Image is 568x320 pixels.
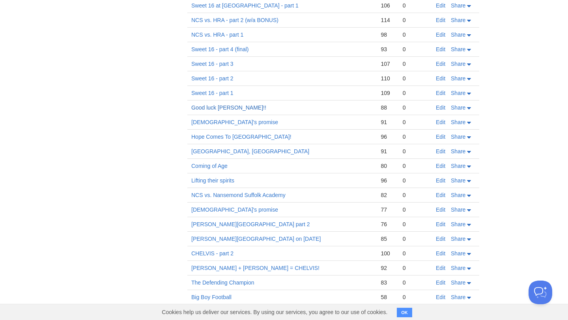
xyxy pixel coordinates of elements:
[436,192,445,198] a: Edit
[451,236,465,242] span: Share
[403,192,428,199] div: 0
[436,221,445,227] a: Edit
[403,60,428,67] div: 0
[191,236,321,242] a: [PERSON_NAME][GEOGRAPHIC_DATA] on [DATE]
[451,134,465,140] span: Share
[436,90,445,96] a: Edit
[381,119,394,126] div: 91
[381,46,394,53] div: 93
[451,207,465,213] span: Share
[397,308,412,317] button: OK
[403,46,428,53] div: 0
[403,89,428,97] div: 0
[451,17,465,23] span: Share
[191,90,234,96] a: Sweet 16 - part 1
[436,61,445,67] a: Edit
[381,206,394,213] div: 77
[381,2,394,9] div: 106
[451,279,465,286] span: Share
[451,90,465,96] span: Share
[381,235,394,242] div: 85
[381,75,394,82] div: 110
[436,207,445,213] a: Edit
[191,177,234,184] a: Lifting their spirits
[403,221,428,228] div: 0
[154,304,395,320] span: Cookies help us deliver our services. By using our services, you agree to our use of cookies.
[403,75,428,82] div: 0
[451,265,465,271] span: Share
[191,61,234,67] a: Sweet 16 - part 3
[381,294,394,301] div: 58
[436,294,445,300] a: Edit
[191,104,266,111] a: Good luck [PERSON_NAME]!!
[191,32,243,38] a: NCS vs. HRA - part 1
[381,89,394,97] div: 109
[436,104,445,111] a: Edit
[381,148,394,155] div: 91
[403,206,428,213] div: 0
[191,46,249,52] a: Sweet 16 - part 4 (final)
[403,235,428,242] div: 0
[436,279,445,286] a: Edit
[403,177,428,184] div: 0
[436,265,445,271] a: Edit
[451,104,465,111] span: Share
[403,17,428,24] div: 0
[191,148,309,154] a: [GEOGRAPHIC_DATA], [GEOGRAPHIC_DATA]
[191,207,278,213] a: [DEMOGRAPHIC_DATA]'s promise
[191,192,286,198] a: NCS vs. Nansemond Suffolk Academy
[451,221,465,227] span: Share
[381,17,394,24] div: 114
[451,2,465,9] span: Share
[436,163,445,169] a: Edit
[403,104,428,111] div: 0
[436,2,445,9] a: Edit
[191,250,234,257] a: CHELVIS - part 2
[436,17,445,23] a: Edit
[451,192,465,198] span: Share
[403,133,428,140] div: 0
[436,148,445,154] a: Edit
[403,119,428,126] div: 0
[529,281,552,304] iframe: Help Scout Beacon - Open
[451,61,465,67] span: Share
[403,162,428,169] div: 0
[381,177,394,184] div: 96
[191,163,228,169] a: Coming of Age
[191,75,234,82] a: Sweet 16 - part 2
[191,134,291,140] a: Hope Comes To [GEOGRAPHIC_DATA]!
[451,250,465,257] span: Share
[381,60,394,67] div: 107
[191,17,278,23] a: NCS vs. HRA - part 2 (w/a BONUS)
[381,104,394,111] div: 88
[451,32,465,38] span: Share
[381,279,394,286] div: 83
[191,279,254,286] a: The Defending Champion
[403,2,428,9] div: 0
[451,75,465,82] span: Share
[436,75,445,82] a: Edit
[191,221,310,227] a: [PERSON_NAME][GEOGRAPHIC_DATA] part 2
[191,2,299,9] a: Sweet 16 at [GEOGRAPHIC_DATA] - part 1
[451,177,465,184] span: Share
[451,294,465,300] span: Share
[451,46,465,52] span: Share
[436,32,445,38] a: Edit
[381,264,394,272] div: 92
[436,236,445,242] a: Edit
[403,264,428,272] div: 0
[436,134,445,140] a: Edit
[403,279,428,286] div: 0
[403,294,428,301] div: 0
[436,46,445,52] a: Edit
[381,162,394,169] div: 80
[436,119,445,125] a: Edit
[191,294,232,300] a: Big Boy Football
[403,148,428,155] div: 0
[436,250,445,257] a: Edit
[381,133,394,140] div: 96
[403,250,428,257] div: 0
[381,221,394,228] div: 76
[381,250,394,257] div: 100
[381,31,394,38] div: 98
